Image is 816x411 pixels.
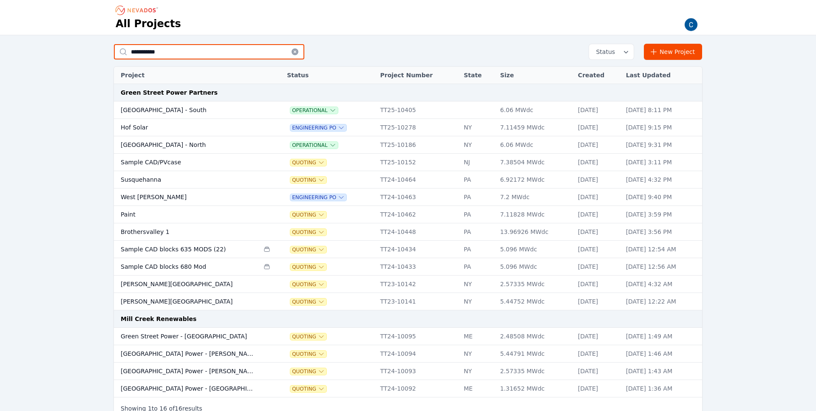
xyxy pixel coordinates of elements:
[114,223,259,241] td: Brothersvalley 1
[114,276,702,293] tr: [PERSON_NAME][GEOGRAPHIC_DATA]QuotingTT23-10142NY2.57335 MWdc[DATE][DATE] 4:32 AM
[684,18,698,31] img: Carmen Brooks
[114,380,259,397] td: [GEOGRAPHIC_DATA] Power - [GEOGRAPHIC_DATA]
[459,136,496,154] td: NY
[114,363,259,380] td: [GEOGRAPHIC_DATA] Power - [PERSON_NAME][GEOGRAPHIC_DATA]
[290,298,326,305] button: Quoting
[622,171,702,189] td: [DATE] 4:32 PM
[114,241,259,258] td: Sample CAD blocks 635 MODS (22)
[114,136,702,154] tr: [GEOGRAPHIC_DATA] - NorthOperationalTT25-10186NY6.06 MWdc[DATE][DATE] 9:31 PM
[459,258,496,276] td: PA
[114,154,702,171] tr: Sample CAD/PVcaseQuotingTT25-10152NJ7.38504 MWdc[DATE][DATE] 3:11 PM
[459,67,496,84] th: State
[459,154,496,171] td: NJ
[459,189,496,206] td: PA
[114,345,702,363] tr: [GEOGRAPHIC_DATA] Power - [PERSON_NAME][GEOGRAPHIC_DATA]QuotingTT24-10094NY5.44791 MWdc[DATE][DAT...
[622,206,702,223] td: [DATE] 3:59 PM
[496,119,574,136] td: 7.11459 MWdc
[459,171,496,189] td: PA
[496,223,574,241] td: 13.96926 MWdc
[496,241,574,258] td: 5.096 MWdc
[496,345,574,363] td: 5.44791 MWdc
[574,345,622,363] td: [DATE]
[290,264,326,270] span: Quoting
[496,101,574,119] td: 6.06 MWdc
[116,17,181,31] h1: All Projects
[114,206,702,223] tr: PaintQuotingTT24-10462PA7.11828 MWdc[DATE][DATE] 3:59 PM
[622,101,702,119] td: [DATE] 8:11 PM
[376,189,459,206] td: TT24-10463
[622,154,702,171] td: [DATE] 3:11 PM
[574,101,622,119] td: [DATE]
[574,293,622,310] td: [DATE]
[114,189,259,206] td: West [PERSON_NAME]
[114,276,259,293] td: [PERSON_NAME][GEOGRAPHIC_DATA]
[574,223,622,241] td: [DATE]
[376,241,459,258] td: TT24-10434
[290,333,326,340] button: Quoting
[114,380,702,397] tr: [GEOGRAPHIC_DATA] Power - [GEOGRAPHIC_DATA]QuotingTT24-10092ME1.31652 MWdc[DATE][DATE] 1:36 AM
[496,189,574,206] td: 7.2 MWdc
[496,293,574,310] td: 5.44752 MWdc
[496,171,574,189] td: 6.92172 MWdc
[574,189,622,206] td: [DATE]
[290,107,338,114] button: Operational
[459,241,496,258] td: PA
[376,293,459,310] td: TT23-10141
[114,345,259,363] td: [GEOGRAPHIC_DATA] Power - [PERSON_NAME][GEOGRAPHIC_DATA]
[622,380,702,397] td: [DATE] 1:36 AM
[290,124,346,131] button: Engineering PO
[376,380,459,397] td: TT24-10092
[622,345,702,363] td: [DATE] 1:46 AM
[114,310,702,328] td: Mill Creek Renewables
[376,276,459,293] td: TT23-10142
[114,363,702,380] tr: [GEOGRAPHIC_DATA] Power - [PERSON_NAME][GEOGRAPHIC_DATA]QuotingTT24-10093NY2.57335 MWdc[DATE][DAT...
[496,328,574,345] td: 2.48508 MWdc
[290,159,326,166] span: Quoting
[459,206,496,223] td: PA
[622,363,702,380] td: [DATE] 1:43 AM
[114,206,259,223] td: Paint
[290,229,326,236] span: Quoting
[114,223,702,241] tr: Brothersvalley 1QuotingTT24-10448PA13.96926 MWdc[DATE][DATE] 3:56 PM
[290,281,326,288] span: Quoting
[290,194,346,201] button: Engineering PO
[290,211,326,218] button: Quoting
[114,171,259,189] td: Susquehanna
[496,136,574,154] td: 6.06 MWdc
[290,177,326,183] button: Quoting
[496,363,574,380] td: 2.57335 MWdc
[290,351,326,358] span: Quoting
[459,328,496,345] td: ME
[459,345,496,363] td: NY
[622,328,702,345] td: [DATE] 1:49 AM
[290,246,326,253] button: Quoting
[574,380,622,397] td: [DATE]
[622,189,702,206] td: [DATE] 9:40 PM
[496,276,574,293] td: 2.57335 MWdc
[622,67,702,84] th: Last Updated
[574,241,622,258] td: [DATE]
[116,3,161,17] nav: Breadcrumb
[376,206,459,223] td: TT24-10462
[290,368,326,375] span: Quoting
[459,363,496,380] td: NY
[114,258,259,276] td: Sample CAD blocks 680 Mod
[496,206,574,223] td: 7.11828 MWdc
[114,258,702,276] tr: Sample CAD blocks 680 ModQuotingTT24-10433PA5.096 MWdc[DATE][DATE] 12:56 AM
[574,119,622,136] td: [DATE]
[589,44,634,59] button: Status
[622,276,702,293] td: [DATE] 4:32 AM
[496,258,574,276] td: 5.096 MWdc
[496,154,574,171] td: 7.38504 MWdc
[376,67,459,84] th: Project Number
[459,223,496,241] td: PA
[644,44,702,60] a: New Project
[290,142,338,149] button: Operational
[114,67,259,84] th: Project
